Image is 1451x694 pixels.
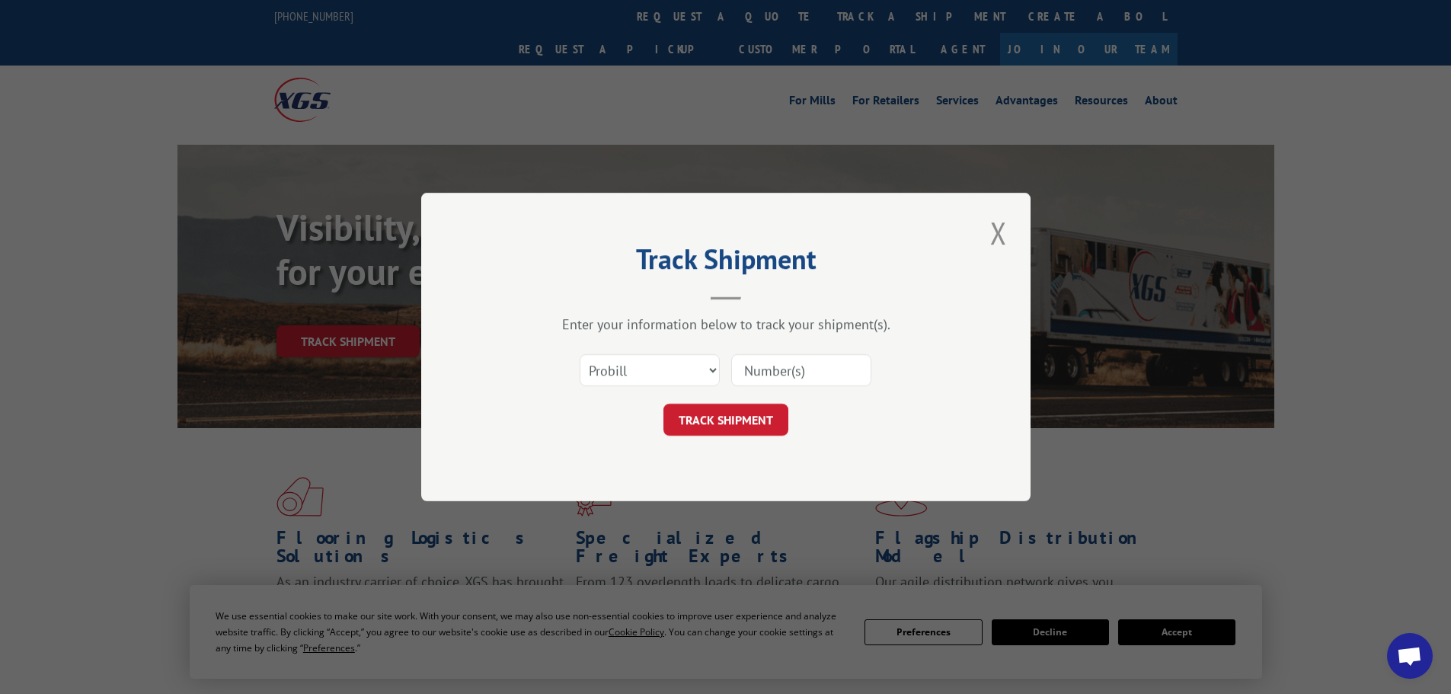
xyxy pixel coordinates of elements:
h2: Track Shipment [497,248,954,277]
div: Enter your information below to track your shipment(s). [497,315,954,333]
button: TRACK SHIPMENT [663,404,788,436]
input: Number(s) [731,354,871,386]
a: Open chat [1387,633,1433,679]
button: Close modal [986,212,1012,254]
